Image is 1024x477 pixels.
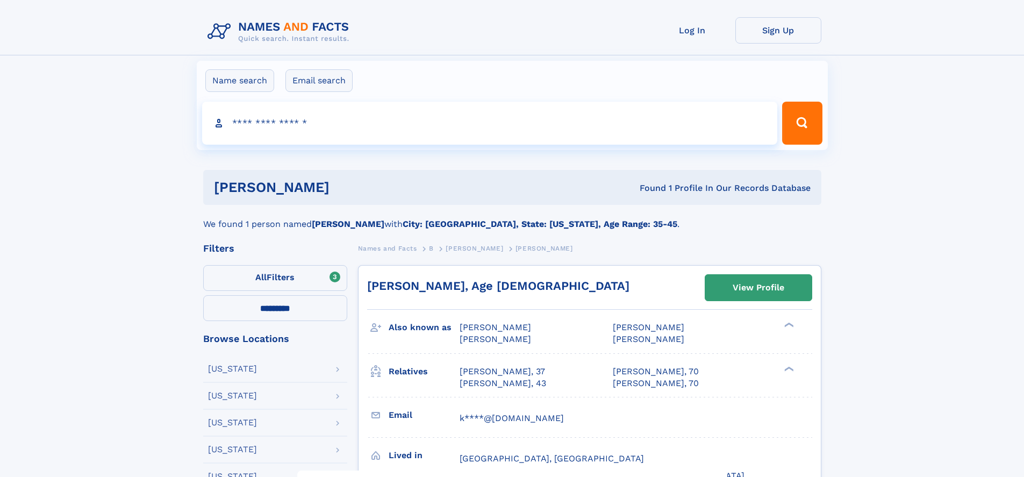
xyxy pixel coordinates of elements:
[515,245,573,252] span: [PERSON_NAME]
[214,181,485,194] h1: [PERSON_NAME]
[205,69,274,92] label: Name search
[203,205,821,231] div: We found 1 person named with .
[389,406,460,424] h3: Email
[446,241,503,255] a: [PERSON_NAME]
[460,334,531,344] span: [PERSON_NAME]
[203,17,358,46] img: Logo Names and Facts
[202,102,778,145] input: search input
[285,69,353,92] label: Email search
[389,362,460,381] h3: Relatives
[446,245,503,252] span: [PERSON_NAME]
[613,322,684,332] span: [PERSON_NAME]
[782,102,822,145] button: Search Button
[312,219,384,229] b: [PERSON_NAME]
[429,245,434,252] span: B
[389,318,460,337] h3: Also known as
[208,391,257,400] div: [US_STATE]
[429,241,434,255] a: B
[782,365,794,372] div: ❯
[460,366,545,378] a: [PERSON_NAME], 37
[208,365,257,373] div: [US_STATE]
[735,17,821,44] a: Sign Up
[460,453,644,464] span: [GEOGRAPHIC_DATA], [GEOGRAPHIC_DATA]
[613,366,699,378] a: [PERSON_NAME], 70
[367,279,629,293] a: [PERSON_NAME], Age [DEMOGRAPHIC_DATA]
[733,275,784,300] div: View Profile
[484,182,811,194] div: Found 1 Profile In Our Records Database
[208,418,257,427] div: [US_STATE]
[203,334,347,344] div: Browse Locations
[613,334,684,344] span: [PERSON_NAME]
[613,378,699,389] a: [PERSON_NAME], 70
[649,17,735,44] a: Log In
[705,275,812,301] a: View Profile
[255,272,267,282] span: All
[358,241,417,255] a: Names and Facts
[460,378,546,389] a: [PERSON_NAME], 43
[782,322,794,329] div: ❯
[460,322,531,332] span: [PERSON_NAME]
[403,219,677,229] b: City: [GEOGRAPHIC_DATA], State: [US_STATE], Age Range: 35-45
[203,265,347,291] label: Filters
[203,244,347,253] div: Filters
[389,446,460,465] h3: Lived in
[208,445,257,454] div: [US_STATE]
